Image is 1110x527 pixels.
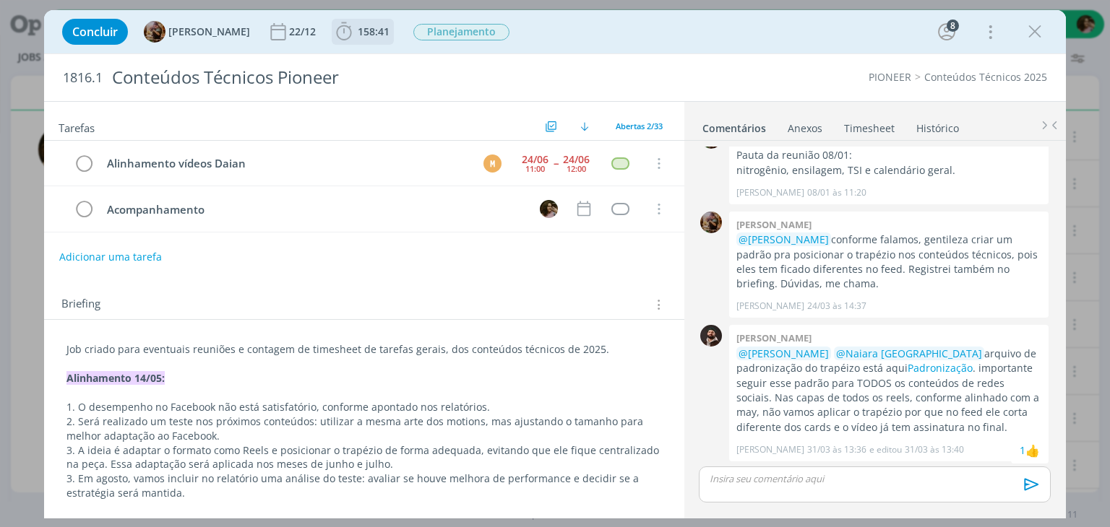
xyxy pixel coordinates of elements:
[567,165,586,173] div: 12:00
[525,165,545,173] div: 11:00
[63,70,103,86] span: 1816.1
[1020,443,1025,458] div: 1
[702,115,767,136] a: Comentários
[736,331,812,344] b: [PERSON_NAME]
[106,60,631,95] div: Conteúdos Técnicos Pioneer
[59,118,95,135] span: Tarefas
[935,20,958,43] button: 8
[736,163,1041,178] p: nitrogênio, ensilagem, TSI e calendário geral.
[66,471,661,500] p: 3. Em agosto, vamos incluir no relatório uma análise do teste: avaliar se houve melhora de perfor...
[66,342,661,357] p: Job criado para eventuais reuniões e contagem de timesheet de tarefas gerais, dos conteúdos técni...
[836,347,982,360] span: @Naiara [GEOGRAPHIC_DATA]
[736,218,812,231] b: [PERSON_NAME]
[72,26,118,38] span: Concluir
[100,201,526,219] div: Acompanhamento
[739,347,829,360] span: @[PERSON_NAME]
[616,121,663,131] span: Abertas 2/33
[100,154,470,173] div: Alinhamento vídeos Daian
[905,443,964,456] span: 31/03 às 13:40
[168,27,250,37] span: [PERSON_NAME]
[736,232,1041,292] p: conforme falamos, gentileza criar um padrão pra posicionar o trapézio nos conteúdos técnicos, poi...
[869,443,902,456] span: e editou
[332,20,393,43] button: 158:41
[61,295,100,314] span: Briefing
[554,158,558,168] span: --
[62,19,128,45] button: Concluir
[144,21,250,43] button: A[PERSON_NAME]
[739,232,829,246] span: @[PERSON_NAME]
[807,443,866,456] span: 31/03 às 13:36
[482,152,504,174] button: M
[413,24,509,40] span: Planejamento
[66,414,661,443] p: 2. Será realizado um teste nos próximos conteúdos: utilizar a mesma arte dos motions, mas ajustan...
[736,186,804,199] p: [PERSON_NAME]
[540,200,558,218] img: N
[736,148,1041,162] p: Pauta da reunião 08/01:
[924,70,1047,84] a: Conteúdos Técnicos 2025
[413,23,510,41] button: Planejamento
[483,154,502,173] div: M
[66,400,661,414] p: 1. O desempenho no Facebook não está satisfatório, conforme apontado nos relatórios.
[144,21,165,43] img: A
[358,25,390,38] span: 158:41
[66,371,165,385] strong: Alinhamento 14/05:
[59,244,163,270] button: Adicionar uma tarefa
[807,186,866,199] span: 08/01 às 11:20
[869,70,911,84] a: PIONEER
[700,212,722,233] img: A
[807,300,866,313] span: 24/03 às 14:37
[580,122,589,131] img: arrow-down.svg
[736,300,804,313] p: [PERSON_NAME]
[44,10,1065,518] div: dialog
[66,443,661,472] p: 3. A ideia é adaptar o formato como Reels e posicionar o trapézio de forma adequada, evitando que...
[908,361,973,375] a: Padronização
[736,347,1041,435] p: arquivo de padronização do trapéizo está aqui . importante seguir esse padrão para TODOS os conte...
[916,115,960,136] a: Histórico
[538,198,560,219] button: N
[788,121,822,136] div: Anexos
[947,19,959,32] div: 8
[843,115,895,136] a: Timesheet
[736,443,804,456] p: [PERSON_NAME]
[522,154,548,165] div: 24/06
[563,154,590,165] div: 24/06
[1025,442,1040,459] div: Naiara Brasil
[700,325,722,347] img: D
[289,27,319,37] div: 22/12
